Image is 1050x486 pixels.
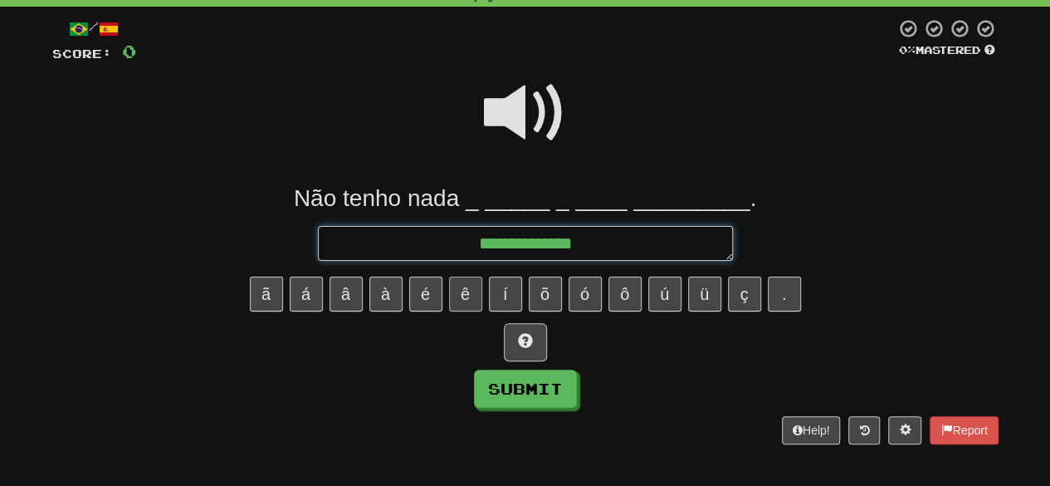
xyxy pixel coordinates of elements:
[122,41,136,61] span: 0
[330,277,363,312] button: â
[290,277,323,312] button: á
[896,43,999,58] div: Mastered
[648,277,681,312] button: ú
[608,277,642,312] button: ô
[409,277,442,312] button: é
[899,43,916,56] span: 0 %
[569,277,602,312] button: ó
[930,416,998,444] button: Report
[52,47,112,61] span: Score:
[489,277,522,312] button: í
[250,277,283,312] button: ã
[728,277,761,312] button: ç
[688,277,721,312] button: ü
[474,370,577,408] button: Submit
[369,277,403,312] button: à
[449,277,482,312] button: ê
[52,18,136,39] div: /
[529,277,562,312] button: õ
[504,323,547,361] button: Hint!
[768,277,801,312] button: .
[782,416,841,444] button: Help!
[848,416,880,444] button: Round history (alt+y)
[52,184,999,214] div: Não tenho nada _ _____ _ ____ _________.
